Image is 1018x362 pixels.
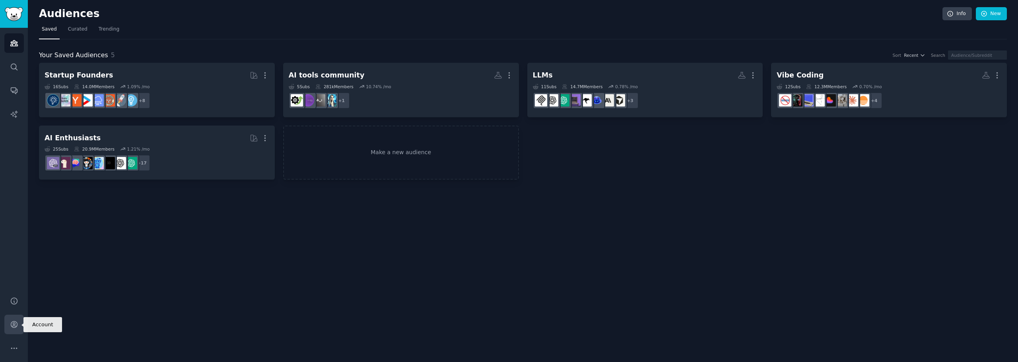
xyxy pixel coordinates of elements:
div: 14.0M Members [74,84,115,89]
img: Base44 [857,94,869,106]
div: 0.70 % /mo [859,84,882,89]
span: Recent [904,52,918,58]
div: AI tools community [289,70,365,80]
div: Startup Founders [45,70,113,80]
img: Entrepreneurship [47,94,59,106]
img: ChatGPTPromptGenius [69,157,82,169]
img: nocode [779,94,791,106]
img: GummySearch logo [5,7,23,21]
div: 1.09 % /mo [127,84,150,89]
img: ArtificialInteligence [103,157,115,169]
img: VibeCodeCamp [801,94,814,106]
img: mcp [535,94,547,106]
img: ClaudeAI [846,94,858,106]
div: 1.21 % /mo [127,146,150,152]
button: Recent [904,52,925,58]
div: AI Enthusiasts [45,133,101,143]
img: Entrepreneur [125,94,137,106]
img: OpenAI [114,157,126,169]
img: SaaS [91,94,104,106]
a: Trending [96,23,122,39]
div: 20.9M Members [74,146,115,152]
img: EntrepreneurRideAlong [103,94,115,106]
div: 281k Members [315,84,354,89]
a: AI tools community5Subs281kMembers10.74% /mo+1automationAIAssistedaitoolsupdateAItoolsCatalog [283,63,519,117]
img: ChatGPTPro [47,157,59,169]
div: + 3 [622,92,639,109]
a: AI Enthusiasts25Subs20.9MMembers1.21% /mo+17ChatGPTOpenAIArtificialInteligenceartificialaiArtChat... [39,126,275,180]
div: + 4 [866,92,882,109]
div: 10.74 % /mo [366,84,391,89]
div: 12.3M Members [806,84,847,89]
input: Audience/Subreddit [948,50,1007,60]
div: + 8 [134,92,150,109]
img: startups [114,94,126,106]
img: lovable [824,94,836,106]
img: vibecoding [568,94,581,106]
span: Trending [99,26,119,33]
span: Your Saved Audiences [39,50,108,60]
img: AItoolsCatalog [291,94,303,106]
img: OpenAI [546,94,558,106]
img: aipromptprogramming [790,94,802,106]
a: Make a new audience [283,126,519,180]
img: startup [80,94,93,106]
div: + 17 [134,155,150,171]
img: aiArt [80,157,93,169]
img: automation [324,94,336,106]
img: ycombinator [69,94,82,106]
span: Saved [42,26,57,33]
a: Startup Founders16Subs14.0MMembers1.09% /mo+8EntrepreneurstartupsEntrepreneurRideAlongSaaSstartup... [39,63,275,117]
div: 25 Sub s [45,146,68,152]
div: 12 Sub s [777,84,800,89]
div: Sort [893,52,901,58]
span: Curated [68,26,87,33]
div: 0.78 % /mo [615,84,638,89]
a: Curated [65,23,90,39]
div: 11 Sub s [533,84,557,89]
div: + 1 [333,92,350,109]
img: Anthropic [602,94,614,106]
img: theVibeCoding [812,94,825,106]
img: RooCode [579,94,592,106]
img: GithubCopilot [591,94,603,106]
h2: Audiences [39,8,942,20]
div: 16 Sub s [45,84,68,89]
a: Saved [39,23,60,39]
img: ChatGPT [557,94,569,106]
img: cursor [613,94,625,106]
span: 5 [111,51,115,59]
div: 14.7M Members [562,84,602,89]
a: Vibe Coding12Subs12.3MMembers0.70% /mo+4Base44ClaudeAIChatGPTCodinglovabletheVibeCodingVibeCodeCa... [771,63,1007,117]
img: AIAssisted [313,94,325,106]
img: artificial [91,157,104,169]
img: LocalLLaMA [58,157,70,169]
div: LLMs [533,70,553,80]
a: Info [942,7,972,21]
a: New [976,7,1007,21]
img: ChatGPT [125,157,137,169]
a: LLMs11Subs14.7MMembers0.78% /mo+3cursorAnthropicGithubCopilotRooCodevibecodingChatGPTOpenAImcp [527,63,763,117]
img: ChatGPTCoding [835,94,847,106]
img: aitoolsupdate [302,94,314,106]
div: Search [931,52,945,58]
img: indiehackers [58,94,70,106]
div: 5 Sub s [289,84,310,89]
div: Vibe Coding [777,70,824,80]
